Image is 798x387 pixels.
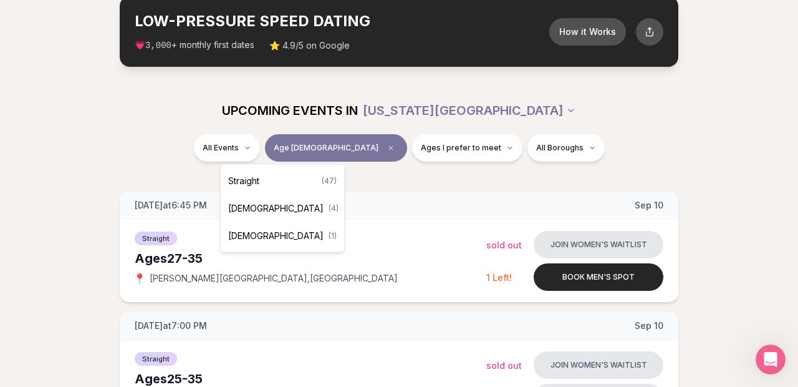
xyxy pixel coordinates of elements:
[322,176,337,186] span: ( 47 )
[329,231,337,241] span: ( 1 )
[228,175,259,187] span: Straight
[756,345,786,375] iframe: Intercom live chat
[228,202,324,215] span: [DEMOGRAPHIC_DATA]
[329,203,339,213] span: ( 4 )
[228,230,324,242] span: [DEMOGRAPHIC_DATA]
